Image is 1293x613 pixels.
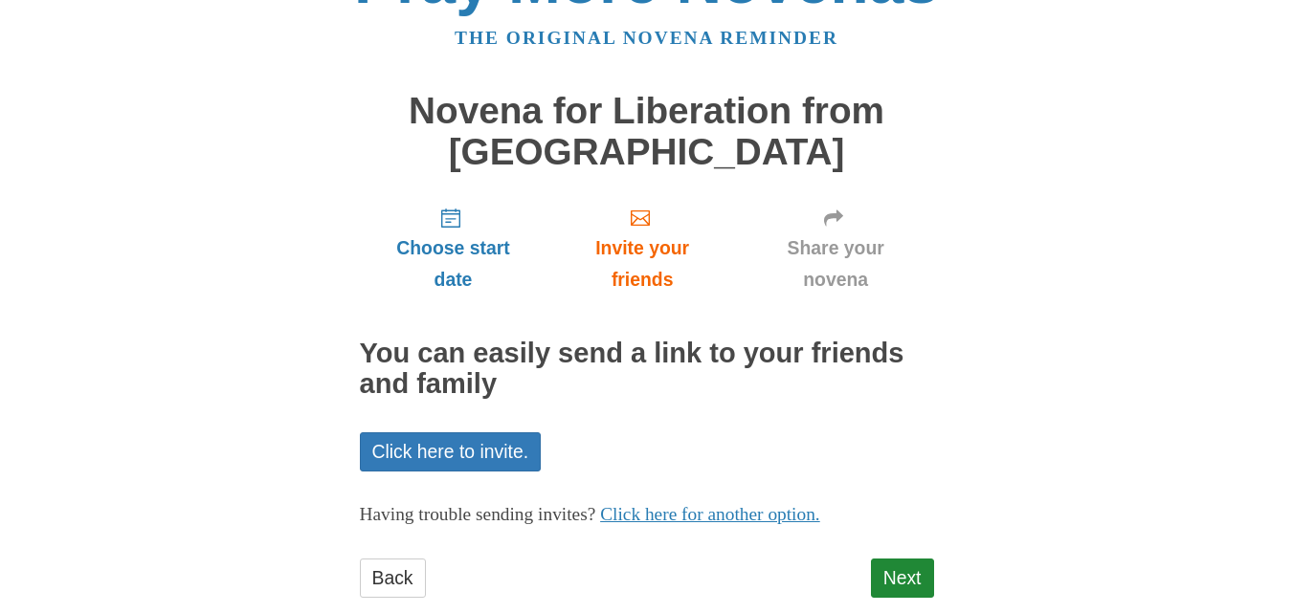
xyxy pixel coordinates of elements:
[757,232,915,296] span: Share your novena
[871,558,934,598] a: Next
[360,504,596,524] span: Having trouble sending invites?
[600,504,820,524] a: Click here for another option.
[360,339,934,400] h2: You can easily send a link to your friends and family
[455,28,838,48] a: The original novena reminder
[360,191,547,305] a: Choose start date
[379,232,528,296] span: Choose start date
[546,191,737,305] a: Invite your friends
[360,432,542,471] a: Click here to invite.
[738,191,934,305] a: Share your novena
[360,558,426,598] a: Back
[360,91,934,172] h1: Novena for Liberation from [GEOGRAPHIC_DATA]
[566,232,718,296] span: Invite your friends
